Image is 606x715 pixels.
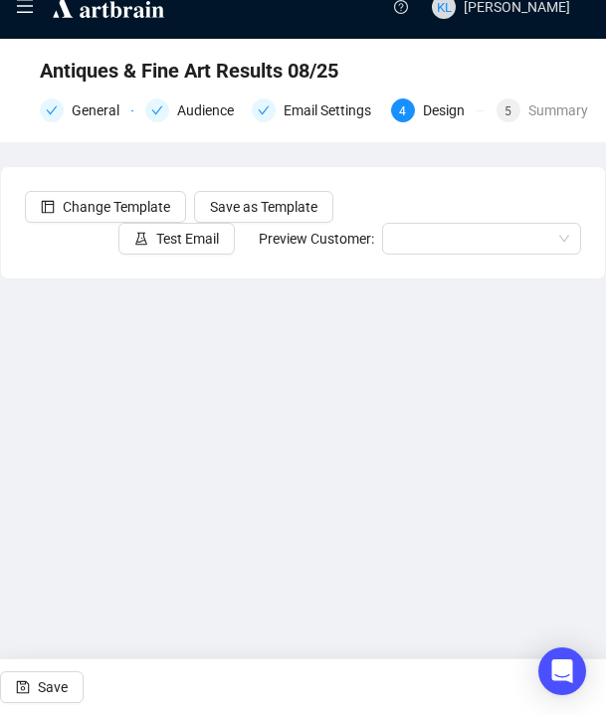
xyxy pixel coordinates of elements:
div: Email Settings [284,98,383,122]
span: 5 [505,104,511,118]
span: layout [41,200,55,214]
div: Email Settings [252,98,379,122]
button: Save as Template [194,191,333,223]
span: 4 [399,104,406,118]
span: Save [38,659,68,715]
span: Save as Template [210,196,317,218]
span: check [151,104,163,116]
div: 5Summary [497,98,588,122]
div: Open Intercom Messenger [538,647,586,695]
button: Change Template [25,191,186,223]
div: General [40,98,133,122]
button: Test Email [118,223,235,255]
span: Antiques & Fine Art Results 08/25 [40,55,338,87]
div: Design [423,98,477,122]
div: 4Design [391,98,485,122]
div: Summary [528,98,588,122]
span: Test Email [156,228,219,250]
div: General [72,98,131,122]
span: experiment [134,232,148,246]
span: Change Template [63,196,170,218]
span: check [258,104,270,116]
span: Preview Customer: [259,231,374,247]
span: save [16,680,30,694]
div: Audience [177,98,246,122]
div: Audience [145,98,239,122]
span: check [46,104,58,116]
